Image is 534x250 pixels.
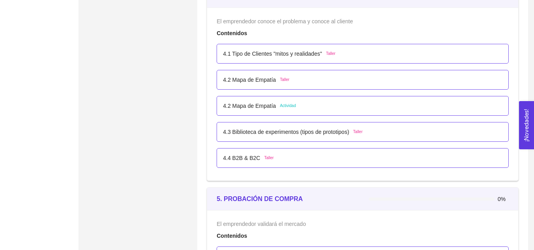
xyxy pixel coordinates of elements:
span: 0% [498,196,509,202]
p: 4.2 Mapa de Empatía [223,102,276,110]
span: El emprendedor conoce el problema y conoce al cliente [217,18,353,24]
strong: Contenidos [217,30,247,36]
strong: 5. PROBACIÓN DE COMPRA [217,195,303,202]
p: 4.4 B2B & B2C [223,154,260,162]
p: 4.3 Biblioteca de experimentos (tipos de prototipos) [223,128,349,136]
p: 4.2 Mapa de Empatía [223,75,276,84]
span: Actividad [280,103,296,109]
strong: Contenidos [217,233,247,239]
button: Open Feedback Widget [519,101,534,149]
span: El emprendedor validará el mercado [217,221,306,227]
p: 4.1 Tipo de Clientes "mitos y realidades" [223,49,322,58]
span: Taller [353,129,362,135]
span: Taller [326,51,336,57]
span: Taller [264,155,274,161]
span: Taller [280,77,289,83]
